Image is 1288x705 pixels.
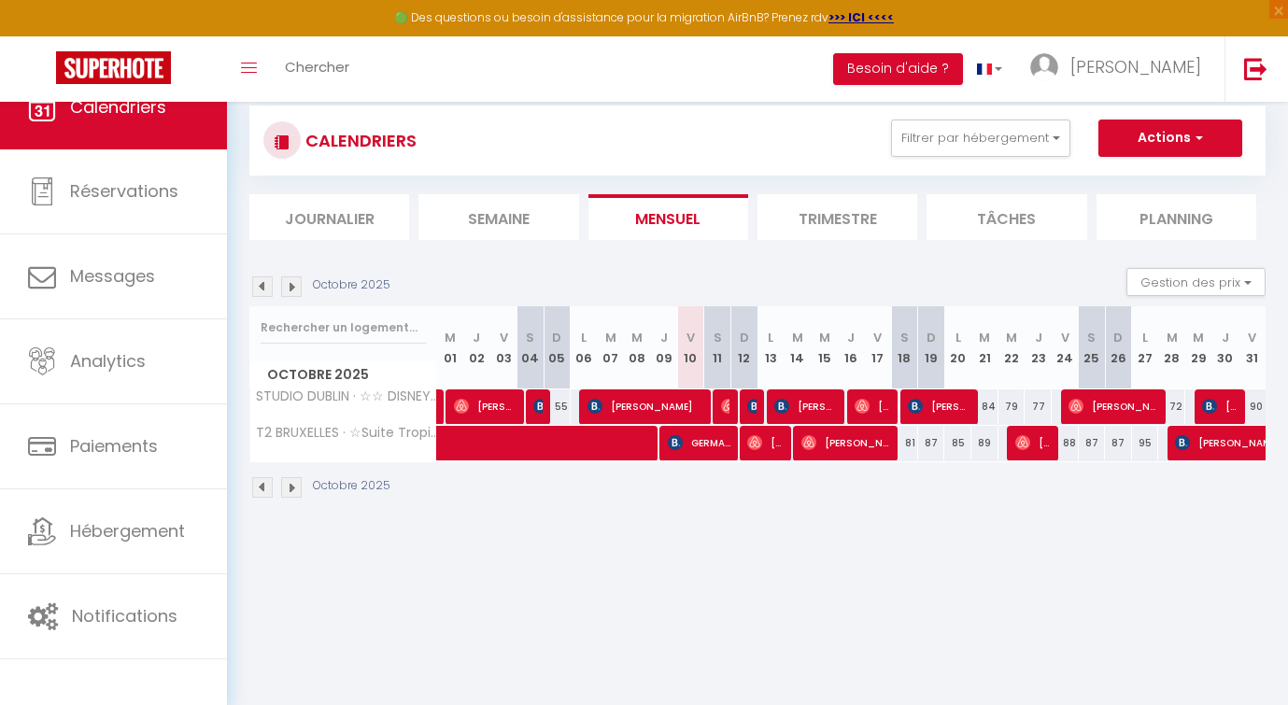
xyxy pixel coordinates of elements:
[792,329,803,346] abbr: M
[1244,57,1267,80] img: logout
[1016,36,1224,102] a: ... [PERSON_NAME]
[740,329,749,346] abbr: D
[747,388,757,424] span: [PERSON_NAME]
[1079,306,1106,389] th: 25
[865,306,892,389] th: 17
[56,51,171,84] img: Super Booking
[891,120,1070,157] button: Filtrer par hébergement
[704,306,731,389] th: 11
[533,388,543,424] span: [PERSON_NAME]
[588,194,748,240] li: Mensuel
[1158,389,1185,424] div: 72
[747,425,784,460] span: [PERSON_NAME]
[313,276,390,294] p: Octobre 2025
[463,306,490,389] th: 02
[526,329,534,346] abbr: S
[490,306,517,389] th: 03
[70,179,178,203] span: Réservations
[918,306,945,389] th: 19
[500,329,508,346] abbr: V
[72,604,177,627] span: Notifications
[1132,426,1159,460] div: 95
[927,194,1086,240] li: Tâches
[517,306,544,389] th: 04
[721,388,730,424] span: [PERSON_NAME]
[1105,426,1132,460] div: 87
[1193,329,1204,346] abbr: M
[1126,268,1266,296] button: Gestion des prix
[1069,388,1159,424] span: [PERSON_NAME]
[1061,329,1069,346] abbr: V
[801,425,892,460] span: [PERSON_NAME]
[1238,306,1266,389] th: 31
[955,329,961,346] abbr: L
[1052,306,1079,389] th: 24
[1006,329,1017,346] abbr: M
[819,329,830,346] abbr: M
[918,426,945,460] div: 87
[811,306,838,389] th: 15
[660,329,668,346] abbr: J
[301,120,417,162] h3: CALENDRIERS
[624,306,651,389] th: 08
[285,57,349,77] span: Chercher
[1248,329,1256,346] abbr: V
[944,426,971,460] div: 85
[1070,55,1201,78] span: [PERSON_NAME]
[70,95,166,119] span: Calendriers
[971,426,998,460] div: 89
[437,306,464,389] th: 01
[971,306,998,389] th: 21
[571,306,598,389] th: 06
[1025,389,1052,424] div: 77
[605,329,616,346] abbr: M
[581,329,587,346] abbr: L
[1025,306,1052,389] th: 23
[70,264,155,288] span: Messages
[757,306,785,389] th: 13
[891,426,918,460] div: 81
[900,329,909,346] abbr: S
[1113,329,1123,346] abbr: D
[544,306,571,389] th: 05
[1132,306,1159,389] th: 27
[70,434,158,458] span: Paiements
[70,519,185,543] span: Hébergement
[774,388,838,424] span: [PERSON_NAME]
[271,36,363,102] a: Chercher
[1158,306,1185,389] th: 28
[971,389,998,424] div: 84
[944,306,971,389] th: 20
[313,477,390,495] p: Octobre 2025
[70,349,146,373] span: Analytics
[631,329,643,346] abbr: M
[473,329,480,346] abbr: J
[677,306,704,389] th: 10
[1238,389,1266,424] div: 90
[1098,120,1242,157] button: Actions
[714,329,722,346] abbr: S
[1105,306,1132,389] th: 26
[847,329,855,346] abbr: J
[445,329,456,346] abbr: M
[261,311,426,345] input: Rechercher un logement...
[1015,425,1052,460] span: [PERSON_NAME]
[597,306,624,389] th: 07
[1212,306,1239,389] th: 30
[1052,426,1079,460] div: 88
[1079,426,1106,460] div: 87
[454,388,517,424] span: [PERSON_NAME]
[250,361,436,388] span: Octobre 2025
[1087,329,1096,346] abbr: S
[838,306,865,389] th: 16
[768,329,773,346] abbr: L
[998,389,1026,424] div: 79
[998,306,1026,389] th: 22
[828,9,894,25] a: >>> ICI <<<<
[1167,329,1178,346] abbr: M
[552,329,561,346] abbr: D
[668,425,731,460] span: GERMAN MOSLARES
[1202,388,1238,424] span: [PERSON_NAME]
[873,329,882,346] abbr: V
